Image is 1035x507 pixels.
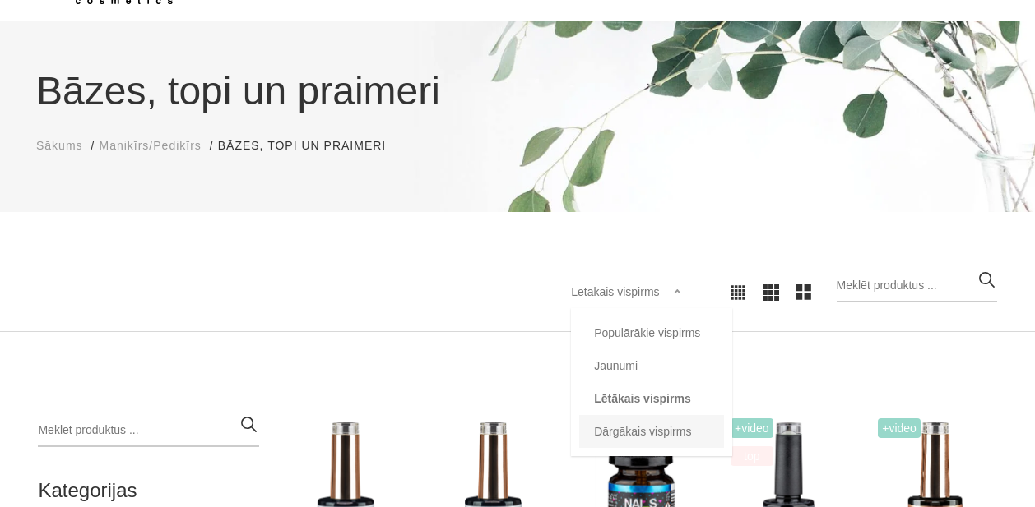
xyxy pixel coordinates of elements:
[218,137,402,154] li: Bāzes, topi un praimeri
[579,316,724,349] li: Populārākie vispirms
[731,446,773,466] span: top
[579,415,724,448] li: Dārgākais vispirms
[579,349,724,382] li: Jaunumi
[99,139,201,152] span: Manikīrs/Pedikīrs
[579,382,724,415] li: Lētākais vispirms
[36,62,999,121] h1: Bāzes, topi un praimeri
[571,285,659,298] span: Lētākais vispirms
[731,418,773,438] span: +Video
[99,137,201,154] a: Manikīrs/Pedikīrs
[38,414,259,447] input: Meklēt produktus ...
[38,480,259,501] h2: Kategorijas
[36,137,83,154] a: Sākums
[36,139,83,152] span: Sākums
[837,270,997,302] input: Meklēt produktus ...
[878,418,921,438] span: +Video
